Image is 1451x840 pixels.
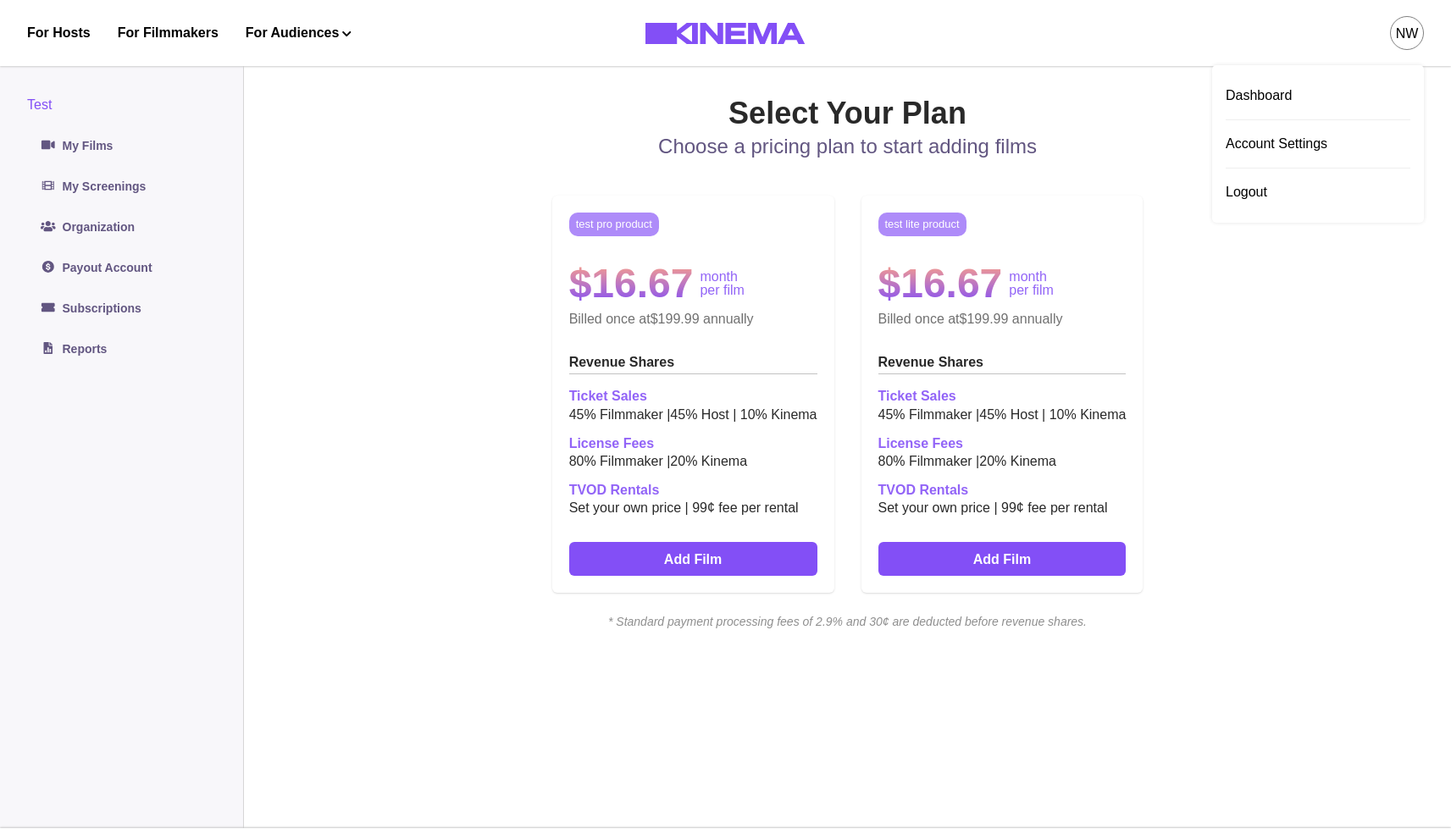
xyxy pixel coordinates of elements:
[878,354,1127,374] h2: Revenue Shares
[878,482,1127,498] h2: TVOD Rentals
[878,435,1127,451] h2: License Fees
[878,451,1127,472] p: 80 % Filmmaker | 20 % Kinema
[569,405,817,425] p: 45 % Filmmaker | 45 % Host | 10 % Kinema
[27,129,216,163] a: My Films
[878,263,1003,304] h2: $16.67
[27,169,216,203] a: My Screenings
[306,613,1390,631] i: * Standard payment processing fees of 2.9% and 30¢ are deducted before revenue shares.
[27,95,216,115] div: Test
[27,332,216,366] a: Reports
[1226,169,1410,216] button: Logout
[569,482,817,498] h2: TVOD Rentals
[878,498,1127,518] p: Set your own price | 99¢ fee per rental
[306,131,1390,162] p: Choose a pricing plan to start adding films
[569,542,817,576] a: Add Film
[878,388,1127,404] h2: Ticket Sales
[1396,24,1419,44] div: NW
[878,311,1127,327] p: Billed once at $199.99 annually
[569,311,817,327] p: Billed once at $199.99 annually
[27,23,91,43] a: For Hosts
[569,388,817,404] h2: Ticket Sales
[27,291,216,325] a: Subscriptions
[878,542,1127,576] a: Add Film
[246,23,352,43] button: For Audiences
[700,270,744,297] p: month per film
[569,498,817,518] p: Set your own price | 99¢ fee per rental
[306,95,1390,131] h2: Select Your Plan
[878,213,966,236] p: test lite product
[1226,120,1410,168] div: Account Settings
[1226,72,1410,119] div: Dashboard
[118,23,219,43] a: For Filmmakers
[27,210,216,244] a: Organization
[878,405,1127,425] p: 45 % Filmmaker | 45 % Host | 10 % Kinema
[569,435,817,451] h2: License Fees
[569,354,817,374] h2: Revenue Shares
[1226,72,1410,120] a: Dashboard
[1226,120,1410,169] a: Account Settings
[1009,270,1053,297] p: month per film
[569,451,817,472] p: 80 % Filmmaker | 20 % Kinema
[27,251,216,285] a: Payout Account
[569,213,659,236] p: test pro product
[569,263,694,304] h2: $16.67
